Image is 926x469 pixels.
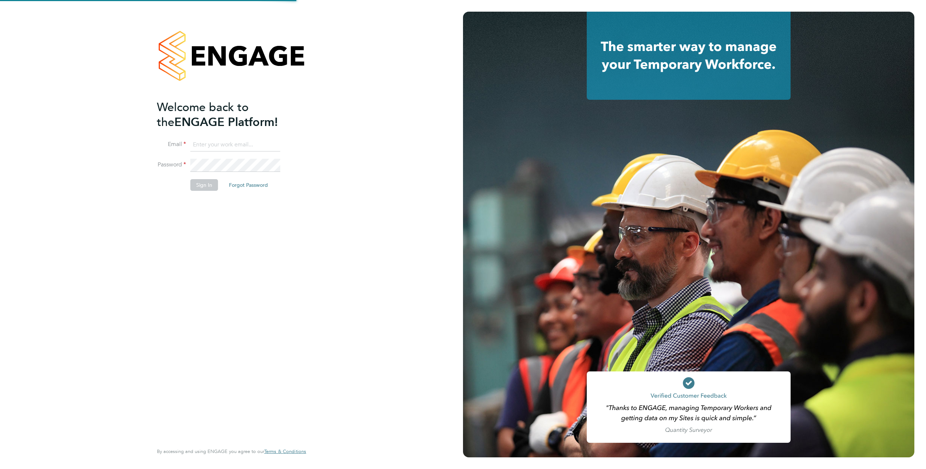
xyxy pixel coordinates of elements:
[264,449,306,454] a: Terms & Conditions
[157,141,186,148] label: Email
[157,100,249,129] span: Welcome back to the
[264,448,306,454] span: Terms & Conditions
[157,161,186,169] label: Password
[157,100,299,130] h2: ENGAGE Platform!
[190,179,218,191] button: Sign In
[157,448,306,454] span: By accessing and using ENGAGE you agree to our
[223,179,274,191] button: Forgot Password
[190,138,280,151] input: Enter your work email...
